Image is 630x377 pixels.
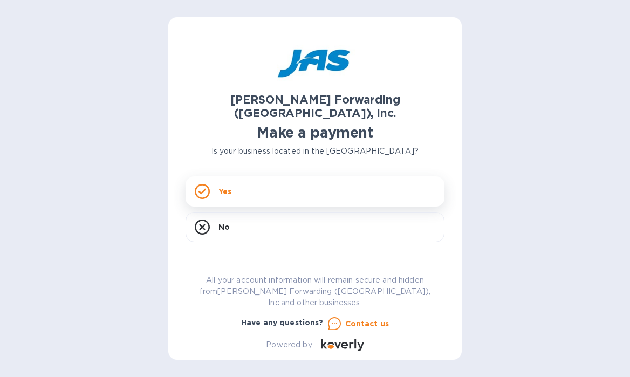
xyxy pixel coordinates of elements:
[230,93,400,120] b: [PERSON_NAME] Forwarding ([GEOGRAPHIC_DATA]), Inc.
[345,319,389,328] u: Contact us
[186,275,444,309] p: All your account information will remain secure and hidden from [PERSON_NAME] Forwarding ([GEOGRA...
[266,339,312,351] p: Powered by
[218,186,231,197] p: Yes
[186,124,444,141] h1: Make a payment
[218,222,230,232] p: No
[186,146,444,157] p: Is your business located in the [GEOGRAPHIC_DATA]?
[241,318,324,327] b: Have any questions?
